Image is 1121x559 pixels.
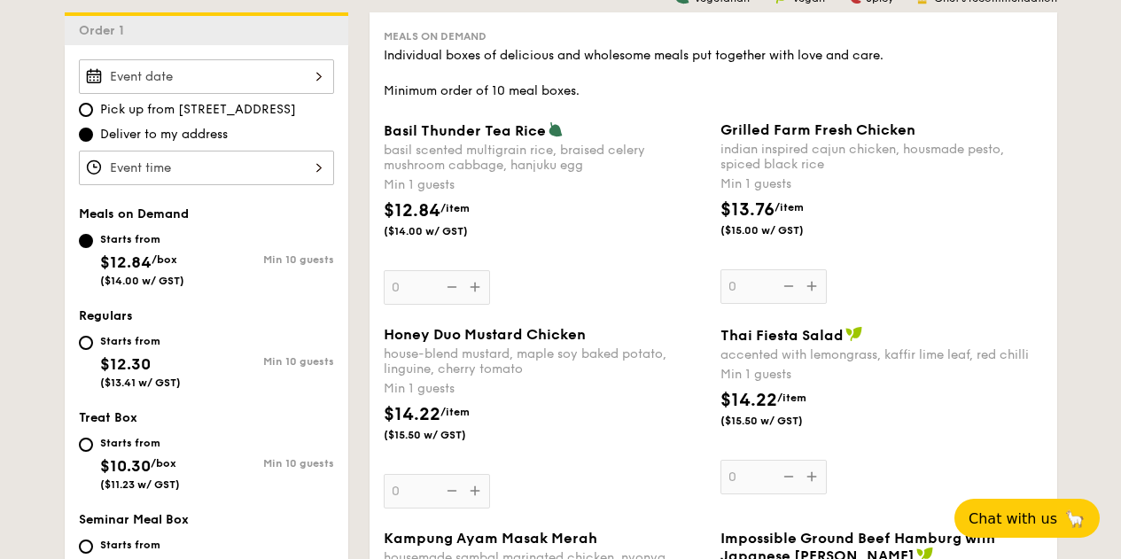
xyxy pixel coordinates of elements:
img: icon-vegetarian.fe4039eb.svg [548,121,564,137]
div: Min 1 guests [720,366,1043,384]
input: Starts from$10.30/box($11.23 w/ GST)Min 10 guests [79,438,93,452]
span: Grilled Farm Fresh Chicken [720,121,915,138]
img: icon-vegan.f8ff3823.svg [845,326,863,342]
input: Event date [79,59,334,94]
span: ($15.00 w/ GST) [720,223,841,237]
span: $14.22 [720,390,777,411]
span: ($15.50 w/ GST) [384,428,504,442]
button: Chat with us🦙 [954,499,1100,538]
span: Meals on Demand [79,206,189,221]
span: Kampung Ayam Masak Merah [384,530,597,547]
span: $12.84 [100,252,152,272]
span: ($15.50 w/ GST) [720,414,841,428]
div: house-blend mustard, maple soy baked potato, linguine, cherry tomato [384,346,706,377]
input: Deliver to my address [79,128,93,142]
span: ($14.00 w/ GST) [100,275,184,287]
div: accented with lemongrass, kaffir lime leaf, red chilli [720,347,1043,362]
span: $12.30 [100,354,151,374]
div: Min 1 guests [384,176,706,194]
div: Starts from [100,232,184,246]
span: Honey Duo Mustard Chicken [384,326,586,343]
span: /box [151,457,176,470]
div: Individual boxes of delicious and wholesome meals put together with love and care. Minimum order ... [384,47,1043,100]
div: Min 10 guests [206,355,334,368]
span: Order 1 [79,23,131,38]
div: Min 1 guests [384,380,706,398]
span: $14.22 [384,404,440,425]
span: ($11.23 w/ GST) [100,478,180,491]
span: Treat Box [79,410,137,425]
span: Seminar Meal Box [79,512,189,527]
span: Regulars [79,308,133,323]
span: /item [440,202,470,214]
span: Basil Thunder Tea Rice [384,122,546,139]
div: basil scented multigrain rice, braised celery mushroom cabbage, hanjuku egg [384,143,706,173]
span: /item [775,201,804,214]
span: $13.76 [720,199,775,221]
span: Meals on Demand [384,30,487,43]
span: Deliver to my address [100,126,228,144]
div: Min 10 guests [206,253,334,266]
div: Min 1 guests [720,175,1043,193]
span: $12.84 [384,200,440,221]
span: ($14.00 w/ GST) [384,224,504,238]
span: /item [440,406,470,418]
div: indian inspired cajun chicken, housmade pesto, spiced black rice [720,142,1043,172]
span: 🦙 [1064,509,1086,529]
span: $10.30 [100,456,151,476]
div: Min 10 guests [206,457,334,470]
span: Chat with us [969,510,1057,527]
input: Starts from$12.84/box($14.00 w/ GST)Min 10 guests [79,234,93,248]
div: Starts from [100,436,180,450]
span: Pick up from [STREET_ADDRESS] [100,101,296,119]
span: ($13.41 w/ GST) [100,377,181,389]
input: Starts from$21.60/bundle($23.54 w/ GST)Min 10 guests [79,540,93,554]
span: /box [152,253,177,266]
input: Starts from$12.30($13.41 w/ GST)Min 10 guests [79,336,93,350]
input: Event time [79,151,334,185]
input: Pick up from [STREET_ADDRESS] [79,103,93,117]
span: Thai Fiesta Salad [720,327,844,344]
div: Starts from [100,538,193,552]
span: /item [777,392,806,404]
div: Starts from [100,334,181,348]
